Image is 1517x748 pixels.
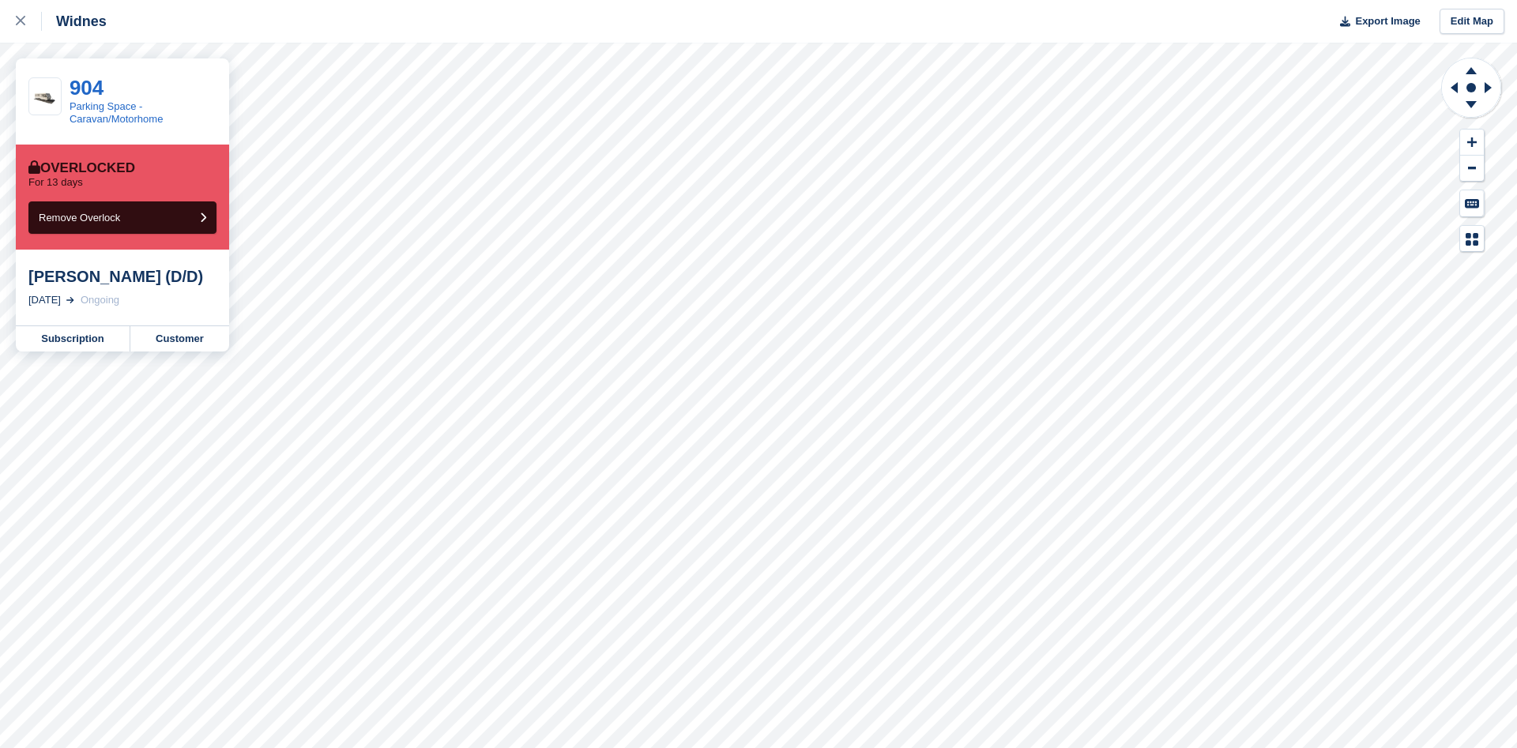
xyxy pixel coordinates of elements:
[1460,156,1484,182] button: Zoom Out
[29,88,61,105] img: widpark.jpg
[1460,226,1484,252] button: Map Legend
[28,176,83,189] p: For 13 days
[1355,13,1420,29] span: Export Image
[70,100,164,125] a: Parking Space - Caravan/Motorhome
[1331,9,1421,35] button: Export Image
[28,160,135,176] div: Overlocked
[66,297,74,303] img: arrow-right-light-icn-cde0832a797a2874e46488d9cf13f60e5c3a73dbe684e267c42b8395dfbc2abf.svg
[42,12,107,31] div: Widnes
[1440,9,1504,35] a: Edit Map
[1460,190,1484,216] button: Keyboard Shortcuts
[39,212,120,224] span: Remove Overlock
[28,292,61,308] div: [DATE]
[70,76,104,100] a: 904
[16,326,130,351] a: Subscription
[28,267,216,286] div: [PERSON_NAME] (D/D)
[81,292,119,308] div: Ongoing
[130,326,229,351] a: Customer
[28,201,216,234] button: Remove Overlock
[1460,130,1484,156] button: Zoom In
